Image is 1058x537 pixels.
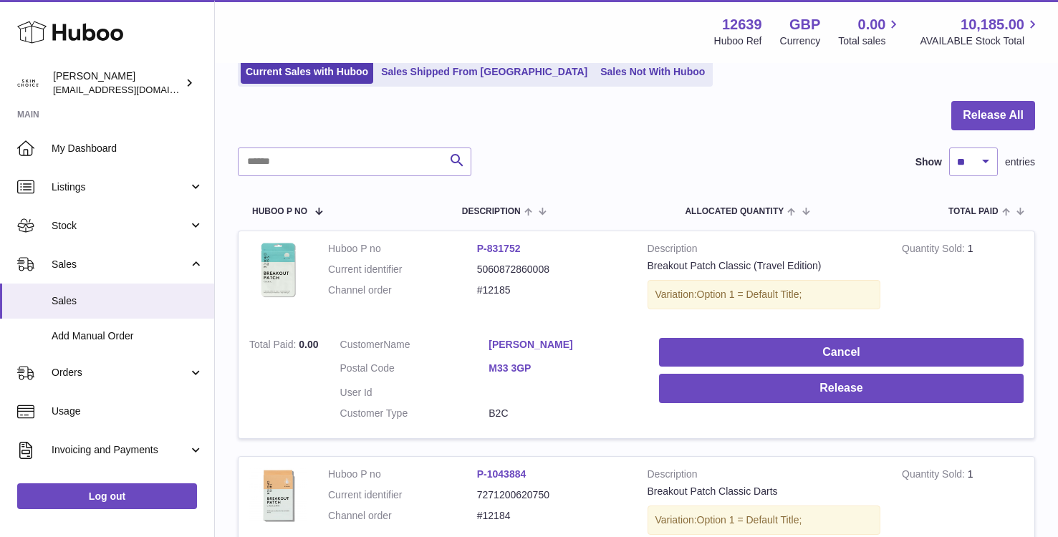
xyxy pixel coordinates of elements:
img: admin@skinchoice.com [17,72,39,94]
a: M33 3GP [489,362,638,375]
div: Huboo Ref [714,34,762,48]
span: [EMAIL_ADDRESS][DOMAIN_NAME] [53,84,211,95]
strong: Description [648,468,881,485]
strong: Quantity Sold [902,243,968,258]
dt: Current identifier [328,263,477,276]
button: Release All [951,101,1035,130]
a: 10,185.00 AVAILABLE Stock Total [920,15,1041,48]
span: Total sales [838,34,902,48]
a: Current Sales with Huboo [241,60,373,84]
img: 126391739440753.png [249,242,307,300]
td: 1 [891,231,1034,327]
strong: Description [648,242,881,259]
span: Add Manual Order [52,329,203,343]
div: [PERSON_NAME] [53,69,182,97]
span: Usage [52,405,203,418]
dt: Name [340,338,489,355]
span: Listings [52,180,188,194]
span: AVAILABLE Stock Total [920,34,1041,48]
dd: #12184 [477,509,626,523]
span: Total paid [948,207,999,216]
strong: 12639 [722,15,762,34]
dt: Huboo P no [328,242,477,256]
div: Variation: [648,280,881,309]
dd: 7271200620750 [477,488,626,502]
span: Option 1 = Default Title; [697,289,802,300]
strong: GBP [789,15,820,34]
dt: User Id [340,386,489,400]
span: ALLOCATED Quantity [685,207,784,216]
label: Show [915,155,942,169]
div: Breakout Patch Classic (Travel Edition) [648,259,881,273]
span: 0.00 [299,339,318,350]
dt: Channel order [328,284,477,297]
dd: #12185 [477,284,626,297]
dt: Customer Type [340,407,489,420]
span: entries [1005,155,1035,169]
span: Huboo P no [252,207,307,216]
span: Orders [52,366,188,379]
a: Sales Not With Huboo [595,60,710,84]
dt: Huboo P no [328,468,477,481]
dt: Postal Code [340,362,489,379]
img: 126391746598914.jpg [249,468,307,525]
dt: Current identifier [328,488,477,502]
a: Sales Shipped From [GEOGRAPHIC_DATA] [376,60,592,84]
dd: 5060872860008 [477,263,626,276]
div: Currency [780,34,821,48]
dd: B2C [489,407,638,420]
span: My Dashboard [52,142,203,155]
a: 0.00 Total sales [838,15,902,48]
a: [PERSON_NAME] [489,338,638,352]
span: 0.00 [858,15,886,34]
div: Variation: [648,505,881,535]
dt: Channel order [328,509,477,523]
span: Option 1 = Default Title; [697,514,802,526]
div: Breakout Patch Classic Darts [648,485,881,498]
strong: Quantity Sold [902,468,968,483]
button: Release [659,374,1024,403]
span: Sales [52,294,203,308]
span: Sales [52,258,188,271]
span: 10,185.00 [961,15,1024,34]
span: Description [462,207,521,216]
strong: Total Paid [249,339,299,354]
button: Cancel [659,338,1024,367]
a: Log out [17,483,197,509]
span: Stock [52,219,188,233]
a: P-831752 [477,243,521,254]
span: Customer [340,339,384,350]
span: Invoicing and Payments [52,443,188,457]
a: P-1043884 [477,468,526,480]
